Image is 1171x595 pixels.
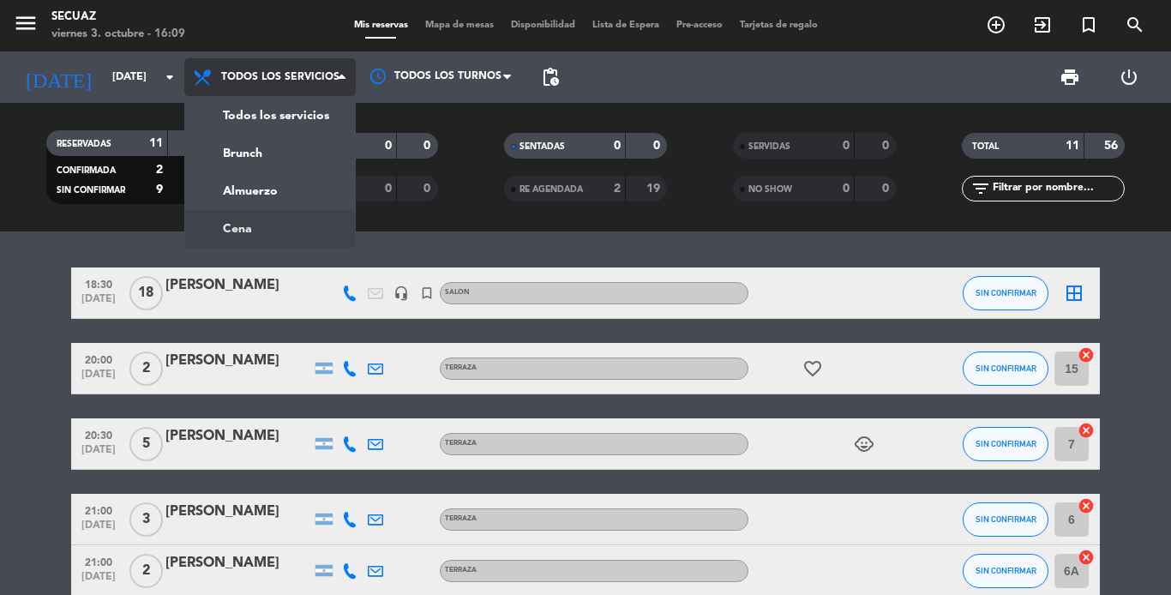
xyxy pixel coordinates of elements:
span: [DATE] [77,571,120,591]
strong: 2 [614,183,621,195]
strong: 0 [423,140,434,152]
div: [PERSON_NAME] [165,274,311,297]
span: 2 [129,352,163,386]
span: CONFIRMADA [57,166,116,175]
strong: 0 [843,140,850,152]
strong: 0 [843,183,850,195]
div: [PERSON_NAME] [165,350,311,372]
span: [DATE] [77,293,120,313]
span: [DATE] [77,444,120,464]
span: SALON [445,289,470,296]
span: Mis reservas [345,21,417,30]
span: SIN CONFIRMAR [976,514,1036,524]
i: border_all [1064,283,1084,304]
button: SIN CONFIRMAR [963,427,1048,461]
button: SIN CONFIRMAR [963,276,1048,310]
div: [PERSON_NAME] [165,552,311,574]
strong: 0 [423,183,434,195]
span: Todos los servicios [221,71,339,83]
span: RESERVADAS [57,140,111,148]
span: Disponibilidad [502,21,584,30]
span: SIN CONFIRMAR [976,364,1036,373]
i: arrow_drop_down [159,67,180,87]
span: RE AGENDADA [519,185,583,194]
i: turned_in_not [419,285,435,301]
span: [DATE] [77,520,120,539]
span: SERVIDAS [748,142,790,151]
i: child_care [854,434,874,454]
span: SIN CONFIRMAR [976,439,1036,448]
strong: 9 [156,183,163,195]
div: [PERSON_NAME] [165,501,311,523]
a: Almuerzo [185,172,355,210]
strong: 56 [1104,140,1121,152]
span: pending_actions [540,67,561,87]
button: SIN CONFIRMAR [963,502,1048,537]
button: menu [13,10,39,42]
span: 20:00 [77,349,120,369]
i: add_circle_outline [986,15,1006,35]
span: 18 [129,276,163,310]
span: SIN CONFIRMAR [976,566,1036,575]
strong: 11 [149,137,163,149]
span: SENTADAS [519,142,565,151]
input: Filtrar por nombre... [991,179,1124,198]
strong: 0 [385,140,392,152]
strong: 0 [385,183,392,195]
span: TERRAZA [445,567,477,574]
i: turned_in_not [1078,15,1099,35]
span: 3 [129,502,163,537]
div: LOG OUT [1099,51,1158,103]
span: TOTAL [972,142,999,151]
a: Cena [185,210,355,248]
span: 18:30 [77,273,120,293]
i: cancel [1078,346,1095,364]
span: 5 [129,427,163,461]
a: Brunch [185,135,355,172]
i: headset_mic [393,285,409,301]
span: 20:30 [77,424,120,444]
span: [DATE] [77,369,120,388]
a: Todos los servicios [185,97,355,135]
strong: 0 [614,140,621,152]
i: filter_list [970,178,991,199]
div: viernes 3. octubre - 16:09 [51,26,185,43]
strong: 11 [1066,140,1079,152]
i: favorite_border [802,358,823,379]
strong: 0 [882,183,892,195]
span: 2 [129,554,163,588]
i: cancel [1078,549,1095,566]
span: TERRAZA [445,515,477,522]
i: cancel [1078,422,1095,439]
button: SIN CONFIRMAR [963,554,1048,588]
div: [PERSON_NAME] [165,425,311,448]
span: Mapa de mesas [417,21,502,30]
i: exit_to_app [1032,15,1053,35]
strong: 19 [646,183,664,195]
span: SIN CONFIRMAR [976,288,1036,297]
i: power_settings_new [1119,67,1139,87]
span: NO SHOW [748,185,792,194]
strong: 2 [156,164,163,176]
span: 21:00 [77,551,120,571]
span: TERRAZA [445,364,477,371]
span: Pre-acceso [668,21,731,30]
span: SIN CONFIRMAR [57,186,125,195]
span: Tarjetas de regalo [731,21,826,30]
strong: 0 [882,140,892,152]
i: menu [13,10,39,36]
strong: 0 [653,140,664,152]
span: TERRAZA [445,440,477,447]
i: cancel [1078,497,1095,514]
button: SIN CONFIRMAR [963,352,1048,386]
i: [DATE] [13,58,104,96]
span: 21:00 [77,500,120,520]
div: secuaz [51,9,185,26]
i: search [1125,15,1145,35]
span: Lista de Espera [584,21,668,30]
span: print [1060,67,1080,87]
